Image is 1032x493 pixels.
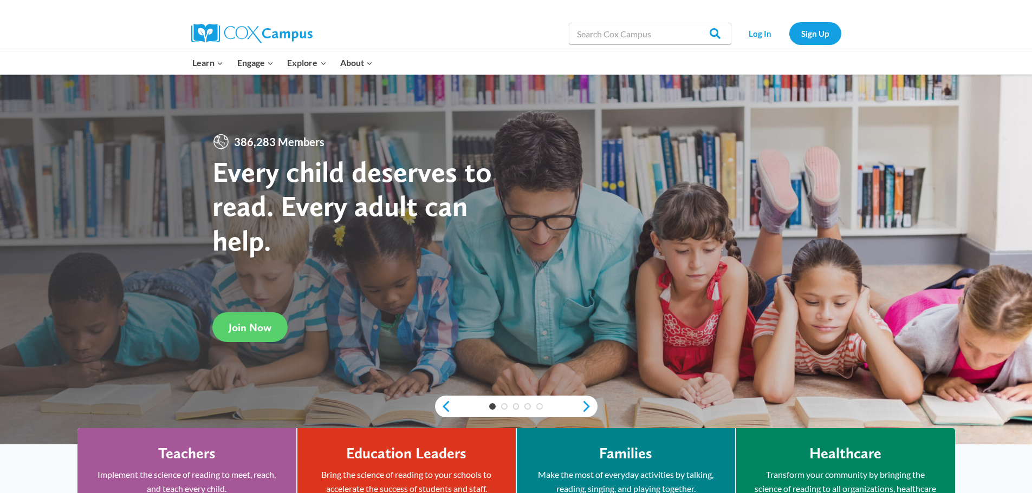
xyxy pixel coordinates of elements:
[230,133,329,150] span: 386,283 Members
[789,22,841,44] a: Sign Up
[212,154,492,258] strong: Every child deserves to read. Every adult can help.
[287,56,326,70] span: Explore
[158,444,216,463] h4: Teachers
[435,400,451,413] a: previous
[513,403,520,410] a: 3
[191,24,313,43] img: Cox Campus
[435,396,598,417] div: content slider buttons
[737,22,841,44] nav: Secondary Navigation
[809,444,881,463] h4: Healthcare
[340,56,373,70] span: About
[192,56,223,70] span: Learn
[346,444,466,463] h4: Education Leaders
[569,23,731,44] input: Search Cox Campus
[212,312,288,342] a: Join Now
[737,22,784,44] a: Log In
[524,403,531,410] a: 4
[536,403,543,410] a: 5
[237,56,274,70] span: Engage
[229,321,271,334] span: Join Now
[599,444,652,463] h4: Families
[186,51,380,74] nav: Primary Navigation
[489,403,496,410] a: 1
[581,400,598,413] a: next
[501,403,508,410] a: 2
